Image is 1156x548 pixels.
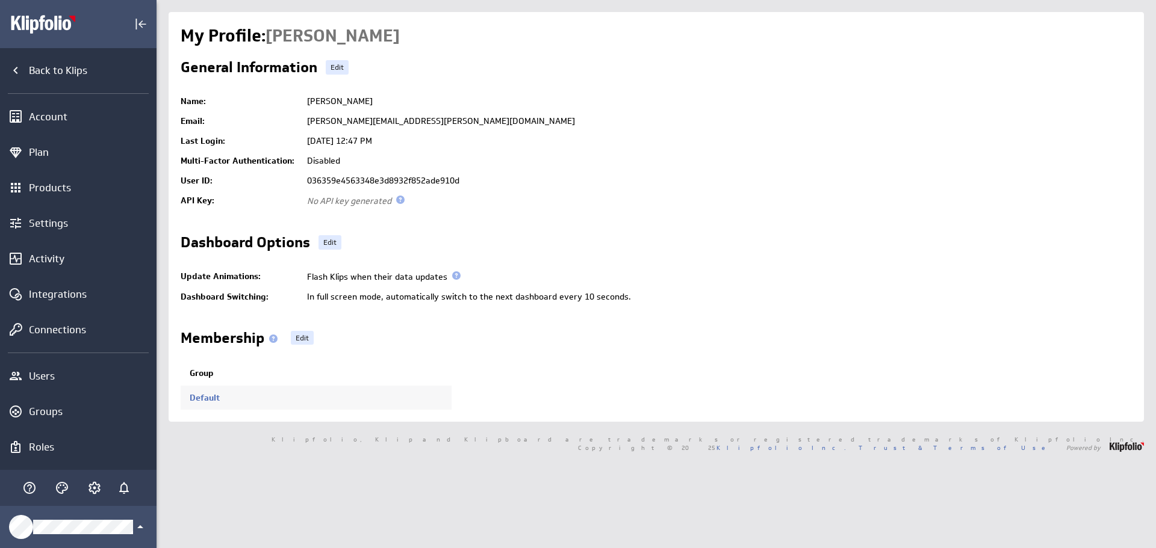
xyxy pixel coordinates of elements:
td: In full screen mode, automatically switch to the next dashboard every 10 seconds. [301,287,1132,307]
h2: General Information [181,60,317,79]
td: Name: [181,91,301,111]
td: 036359e4563348e3d8932f852ade910d [301,171,1132,191]
div: Plan [29,146,154,159]
td: Flash Klips when their data updates [301,266,1132,287]
td: No API key generated [301,191,1132,211]
span: Copyright © 2025 [578,445,846,451]
span: Powered by [1066,445,1101,451]
a: Default [190,392,220,403]
a: Klipfolio Inc. [716,443,846,452]
div: Account and settings [84,478,105,498]
td: [PERSON_NAME] [301,91,1132,111]
td: User ID: [181,171,301,191]
div: Account [29,110,154,123]
td: Email: [181,111,301,131]
svg: Themes [55,481,69,495]
a: Trust & Terms of Use [859,443,1054,452]
td: Dashboard Switching: [181,287,301,307]
svg: Account and settings [87,481,102,495]
div: Products [29,181,154,194]
div: Integrations [29,288,154,301]
a: Edit [291,331,314,345]
div: Themes [52,478,72,498]
div: Users [29,369,154,383]
div: Settings [29,217,154,230]
div: Activity [29,252,154,265]
a: Edit [326,60,349,75]
span: [DATE] 12:47 PM [307,135,372,146]
h1: My Profile: [181,24,400,48]
div: Connections [29,323,154,336]
h2: Membership [181,331,282,350]
td: Multi-Factor Authentication: [181,151,301,171]
td: Update Animations: [181,266,301,287]
div: Back to Klips [29,64,154,77]
div: Roles [29,440,154,454]
div: Collapse [131,14,151,34]
td: Disabled [301,151,1132,171]
div: Groups [29,405,154,418]
span: Klipfolio, Klip and Klipboard are trademarks or registered trademarks of Klipfolio Inc. [272,436,1144,442]
td: Last Login: [181,131,301,151]
td: [PERSON_NAME][EMAIL_ADDRESS][PERSON_NAME][DOMAIN_NAME] [301,111,1132,131]
th: Group [181,362,452,386]
span: Anthony Stretten [266,25,400,47]
td: API Key: [181,191,301,211]
img: logo-footer.png [1110,442,1144,452]
div: Help [19,478,40,498]
a: Edit [319,235,341,250]
h2: Dashboard Options [181,235,310,254]
div: Notifications [114,478,134,498]
img: Klipfolio account logo [10,14,95,34]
